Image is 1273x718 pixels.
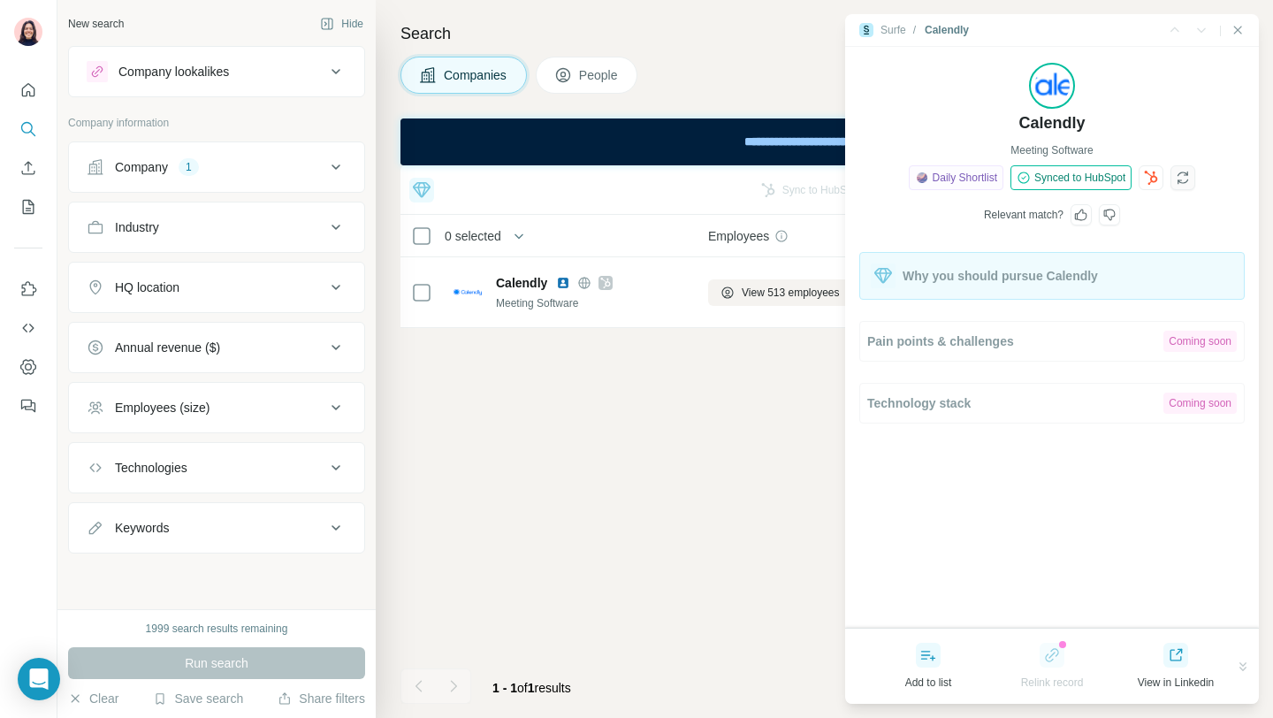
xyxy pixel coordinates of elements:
[1010,142,1093,158] span: Meeting Software
[860,253,1244,299] button: Why you should pursue Calendly
[115,339,220,356] div: Annual revenue ($)
[492,681,571,695] span: results
[1163,393,1237,414] div: Coming soon
[115,459,187,477] div: Technologies
[917,172,927,183] img: check
[860,322,1244,361] button: Pain points & challengesComing soon
[69,386,364,429] button: Employees (size)
[933,170,997,186] span: Daily Shortlist
[179,159,199,175] div: 1
[556,276,570,290] img: LinkedIn logo
[14,351,42,383] button: Dashboard
[115,519,169,537] div: Keywords
[68,690,118,707] button: Clear
[14,312,42,344] button: Use Surfe API
[860,384,1244,423] button: Technology stackComing soon
[867,394,971,412] span: Technology stack
[708,227,769,245] span: Employees
[146,621,288,637] div: 1999 search results remaining
[68,16,124,32] div: New search
[742,285,840,301] span: View 513 employees
[69,326,364,369] button: Annual revenue ($)
[1021,675,1084,691] span: Relink record
[115,218,159,236] div: Industry
[115,399,210,416] div: Employees (size)
[925,22,969,38] div: Calendly
[68,115,365,131] p: Company information
[445,227,501,245] span: 0 selected
[118,63,229,80] div: Company lookalikes
[708,279,852,306] button: View 513 employees
[1034,170,1125,186] span: Synced to HubSpot
[153,690,243,707] button: Save search
[308,11,376,37] button: Hide
[579,66,620,84] span: People
[880,22,906,38] div: Surfe
[400,118,1252,165] iframe: Banner
[14,74,42,106] button: Quick start
[69,507,364,549] button: Keywords
[115,279,179,296] div: HQ location
[14,390,42,422] button: Feedback
[1163,331,1237,352] div: Coming soon
[115,158,168,176] div: Company
[14,18,42,46] img: Avatar
[496,274,547,292] span: Calendly
[1018,111,1085,135] span: Calendly
[444,66,508,84] span: Companies
[278,690,365,707] button: Share filters
[1219,22,1222,38] div: |
[492,681,517,695] span: 1 - 1
[913,22,916,38] li: /
[14,152,42,184] button: Enrich CSV
[496,295,687,311] div: Meeting Software
[400,21,1252,46] h4: Search
[859,23,873,37] img: Surfe Logo
[69,146,364,188] button: Company1
[14,273,42,305] button: Use Surfe on LinkedIn
[984,207,1063,223] div: Relevant match ?
[1231,23,1245,37] button: Close side panel
[905,675,952,691] span: Add to list
[14,113,42,145] button: Search
[69,266,364,309] button: HQ location
[1138,675,1215,691] span: View in Linkedin
[867,332,1014,350] span: Pain points & challenges
[454,289,482,296] img: Logo of Calendly
[14,191,42,223] button: My lists
[517,681,528,695] span: of
[18,658,60,700] div: Open Intercom Messenger
[528,681,535,695] span: 1
[69,50,364,93] button: Company lookalikes
[69,206,364,248] button: Industry
[69,447,364,489] button: Technologies
[903,267,1098,285] span: Why you should pursue Calendly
